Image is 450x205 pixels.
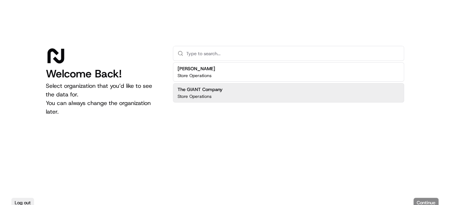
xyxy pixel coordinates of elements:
[46,67,161,80] h1: Welcome Back!
[178,66,215,72] h2: [PERSON_NAME]
[46,82,161,116] p: Select organization that you’d like to see the data for. You can always change the organization l...
[178,94,212,99] p: Store Operations
[186,46,400,61] input: Type to search...
[178,86,223,93] h2: The GIANT Company
[173,61,404,104] div: Suggestions
[178,73,212,78] p: Store Operations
